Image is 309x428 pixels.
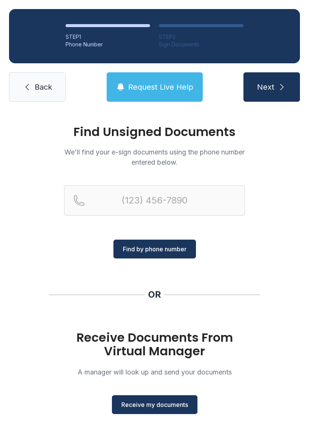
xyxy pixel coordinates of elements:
[257,82,274,92] span: Next
[64,147,245,167] p: We'll find your e-sign documents using the phone number entered below.
[64,367,245,377] p: A manager will look up and send your documents
[66,33,150,41] div: STEP 1
[66,41,150,48] div: Phone Number
[64,126,245,138] h1: Find Unsigned Documents
[35,82,52,92] span: Back
[128,82,193,92] span: Request Live Help
[64,331,245,358] h1: Receive Documents From Virtual Manager
[64,185,245,216] input: Reservation phone number
[159,41,243,48] div: Sign Documents
[121,400,188,409] span: Receive my documents
[159,33,243,41] div: STEP 2
[148,289,161,301] div: OR
[123,245,187,254] span: Find by phone number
